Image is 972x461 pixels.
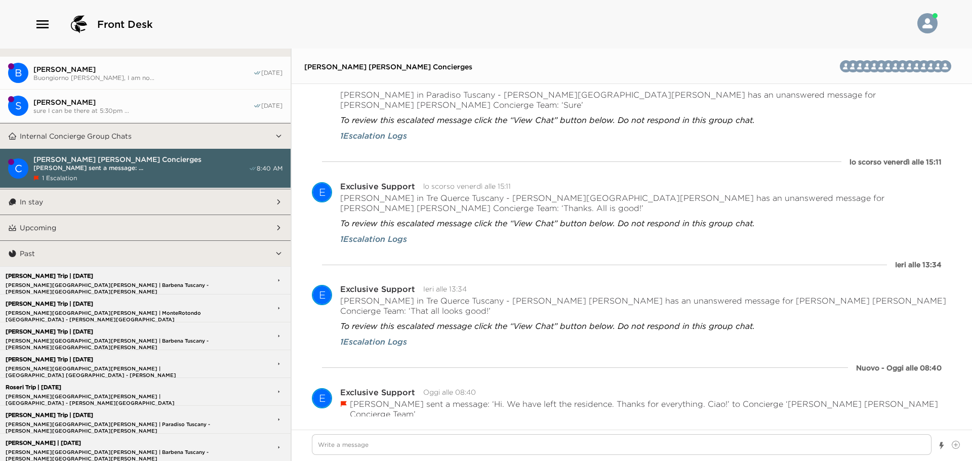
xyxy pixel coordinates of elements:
[3,301,222,307] p: [PERSON_NAME] Trip | [DATE]
[33,65,253,74] span: [PERSON_NAME]
[340,296,952,316] p: [PERSON_NAME] in Tre Querce Tuscany - [PERSON_NAME] [PERSON_NAME] has an unanswered message for [...
[312,285,332,305] div: Exclusive Support
[8,158,28,179] div: Casali di Casole
[868,60,880,72] img: G
[854,60,866,72] img: V
[340,130,407,141] button: 1Escalation Logs
[42,174,77,182] span: 1 Escalation
[868,60,880,72] div: Gessica Fabbrucci
[8,63,28,83] div: Beverly Clark
[3,412,222,418] p: [PERSON_NAME] Trip | [DATE]
[313,182,331,202] div: E
[261,102,282,110] span: [DATE]
[3,273,222,279] p: [PERSON_NAME] Trip | [DATE]
[20,223,56,232] p: Upcoming
[904,60,916,72] div: Barbara Casini
[33,155,249,164] span: [PERSON_NAME] [PERSON_NAME] Concierges
[3,440,222,446] p: [PERSON_NAME] | [DATE]
[20,249,35,258] p: Past
[423,284,467,294] time: 2025-08-30T11:34:05.791Z
[3,282,222,288] p: [PERSON_NAME][GEOGRAPHIC_DATA][PERSON_NAME] | Barbena Tuscany - [PERSON_NAME][GEOGRAPHIC_DATA][PE...
[423,182,511,191] time: 2025-08-29T13:11:33.033Z
[854,60,866,72] div: Vesna Vick
[939,60,951,72] img: C
[20,132,132,141] p: Internal Concierge Group Chats
[340,115,755,125] span: To review this escalated message click the “View Chat” button below. Do not respond in this group...
[33,98,253,107] span: [PERSON_NAME]
[340,218,755,228] span: To review this escalated message click the “View Chat” button below. Do not respond in this group...
[350,399,952,419] p: [PERSON_NAME] sent a message: ‘Hi. We have left the residence. Thanks for everything. Ciao!’ to C...
[17,215,275,240] button: Upcoming
[97,17,153,31] span: Front Desk
[3,310,222,316] p: [PERSON_NAME][GEOGRAPHIC_DATA][PERSON_NAME] | MonteRotondo [GEOGRAPHIC_DATA] - [PERSON_NAME][GEOG...
[917,13,938,33] img: User
[304,62,472,71] span: [PERSON_NAME] [PERSON_NAME] Concierges
[882,60,895,72] img: A
[20,197,43,206] p: In stay
[938,437,945,454] button: Show templates
[939,60,951,72] div: Casali di Casole Concierge Team
[33,164,249,172] span: [PERSON_NAME] sent a message: ...
[261,69,282,77] span: [DATE]
[340,90,952,110] p: [PERSON_NAME] in Paradiso Tuscany - [PERSON_NAME][GEOGRAPHIC_DATA][PERSON_NAME] has an unanswered...
[889,60,902,72] div: Francesca Dogali
[313,285,331,305] div: E
[312,182,332,202] div: Exclusive Support
[897,60,909,72] div: Simona Gentilezza
[17,123,275,149] button: Internal Concierge Group Chats
[3,384,222,391] p: Roseri Trip | [DATE]
[340,182,415,190] div: Exclusive Support
[882,60,895,72] div: Alessia Frosali
[340,336,407,347] button: 1Escalation Logs
[312,388,332,408] div: Exclusive Support
[3,449,222,455] p: [PERSON_NAME][GEOGRAPHIC_DATA][PERSON_NAME] | Barbena Tuscany - [PERSON_NAME][GEOGRAPHIC_DATA][PE...
[849,157,942,167] div: lo scorso venerdì alle 15:11
[847,60,859,72] div: Valeriia Iurkov's Concierge
[3,393,222,400] p: [PERSON_NAME][GEOGRAPHIC_DATA][PERSON_NAME] | [GEOGRAPHIC_DATA] - [PERSON_NAME][GEOGRAPHIC_DATA][...
[33,74,253,81] span: Buongiorno [PERSON_NAME], I am no...
[17,241,275,266] button: Past
[8,158,28,179] div: C
[897,60,909,72] img: S
[340,388,415,396] div: Exclusive Support
[856,363,942,373] div: Nuovo - Oggi alle 08:40
[889,60,902,72] img: F
[861,60,873,72] div: Davide Poli
[312,434,931,455] textarea: Write a message
[340,233,407,244] button: 1Escalation Logs
[847,60,859,72] img: V
[340,321,755,331] span: To review this escalated message click the “View Chat” button below. Do not respond in this group...
[904,60,916,72] img: B
[3,328,222,335] p: [PERSON_NAME] Trip | [DATE]
[840,60,852,72] div: Arianna Paluffi
[33,107,253,114] span: sure I can be there at 5:30pm ...
[340,336,407,347] span: 1 Escalation Logs
[340,130,407,141] span: 1 Escalation Logs
[840,60,852,72] img: A
[340,233,407,244] span: 1 Escalation Logs
[257,164,282,173] span: 8:40 AM
[912,56,959,76] button: CCRCABSFAIGDVVA
[17,189,275,215] button: In stay
[8,63,28,83] div: B
[8,96,28,116] div: Sasha McGrath
[423,388,476,397] time: 2025-08-31T06:40:15.283Z
[8,96,28,116] div: S
[3,338,222,344] p: [PERSON_NAME][GEOGRAPHIC_DATA][PERSON_NAME] | Barbena Tuscany - [PERSON_NAME][GEOGRAPHIC_DATA][PE...
[875,60,887,72] div: Isabella Palombo
[3,365,222,372] p: [PERSON_NAME][GEOGRAPHIC_DATA][PERSON_NAME] | [GEOGRAPHIC_DATA] [GEOGRAPHIC_DATA] - [PERSON_NAME]...
[875,60,887,72] img: I
[67,12,91,36] img: logo
[340,193,952,213] p: [PERSON_NAME] in Tre Querce Tuscany - [PERSON_NAME][GEOGRAPHIC_DATA][PERSON_NAME] has an unanswer...
[3,421,222,428] p: [PERSON_NAME][GEOGRAPHIC_DATA][PERSON_NAME] | Paradiso Tuscany - [PERSON_NAME][GEOGRAPHIC_DATA][P...
[340,285,415,293] div: Exclusive Support
[3,356,222,363] p: [PERSON_NAME] Trip | [DATE]
[895,260,942,270] div: Ieri alle 13:34
[313,388,331,408] div: E
[861,60,873,72] img: D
